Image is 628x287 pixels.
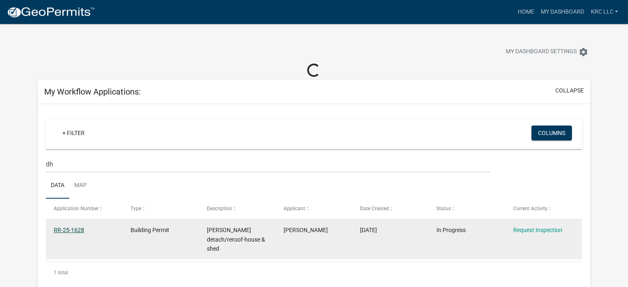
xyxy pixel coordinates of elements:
[46,173,69,199] a: Data
[436,206,451,211] span: Status
[199,199,275,218] datatable-header-cell: Description
[513,206,547,211] span: Current Activity
[54,227,84,233] a: RR-25-1628
[587,4,621,20] a: KRC LLC
[54,206,99,211] span: Application Number
[207,206,232,211] span: Description
[130,227,169,233] span: Building Permit
[514,4,537,20] a: Home
[505,199,582,218] datatable-header-cell: Current Activity
[506,47,577,57] span: My Dashboard Settings
[207,227,265,252] span: Dhaemers detach/reroof-house & shed
[352,199,429,218] datatable-header-cell: Date Created
[44,87,141,97] h5: My Workflow Applications:
[56,126,91,140] a: + Filter
[284,206,305,211] span: Applicant
[69,173,92,199] a: Map
[275,199,352,218] datatable-header-cell: Applicant
[513,227,562,233] a: Request Inspection
[46,199,122,218] datatable-header-cell: Application Number
[122,199,199,218] datatable-header-cell: Type
[46,262,582,283] div: 1 total
[578,47,588,57] i: settings
[537,4,587,20] a: My Dashboard
[531,126,572,140] button: Columns
[284,227,328,233] span: John Kornacki
[499,44,595,60] button: My Dashboard Settingssettings
[436,227,466,233] span: In Progress
[46,156,491,173] input: Search for applications
[429,199,505,218] datatable-header-cell: Status
[360,227,377,233] span: 08/27/2025
[130,206,141,211] span: Type
[555,86,584,95] button: collapse
[360,206,389,211] span: Date Created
